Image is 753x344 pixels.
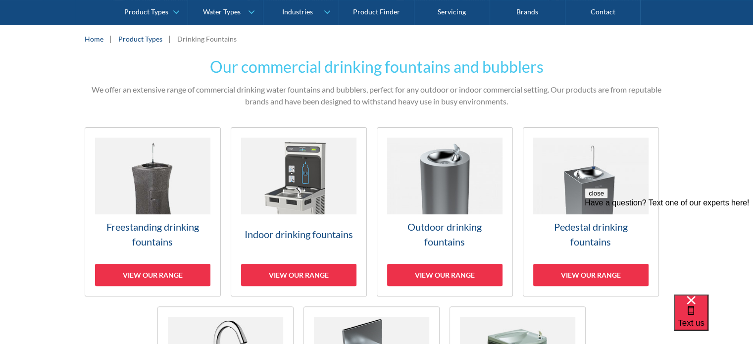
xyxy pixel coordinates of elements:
[177,34,237,44] div: Drinking Fountains
[585,188,753,307] iframe: podium webchat widget prompt
[533,219,649,249] h3: Pedestal drinking fountains
[241,227,356,242] h3: Indoor drinking fountains
[387,219,502,249] h3: Outdoor drinking fountains
[377,127,513,296] a: Outdoor drinking fountainsView our range
[118,34,162,44] a: Product Types
[124,8,168,16] div: Product Types
[523,127,659,296] a: Pedestal drinking fountainsView our range
[85,127,221,296] a: Freestanding drinking fountainsView our range
[282,8,313,16] div: Industries
[108,33,113,45] div: |
[241,264,356,286] div: View our range
[85,34,103,44] a: Home
[167,33,172,45] div: |
[387,264,502,286] div: View our range
[674,295,753,344] iframe: podium webchat widget bubble
[95,219,210,249] h3: Freestanding drinking fountains
[85,84,669,107] p: We offer an extensive range of commercial drinking water fountains and bubblers, perfect for any ...
[533,264,649,286] div: View our range
[85,55,669,79] h2: Our commercial drinking fountains and bubblers
[231,127,367,296] a: Indoor drinking fountainsView our range
[203,8,241,16] div: Water Types
[95,264,210,286] div: View our range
